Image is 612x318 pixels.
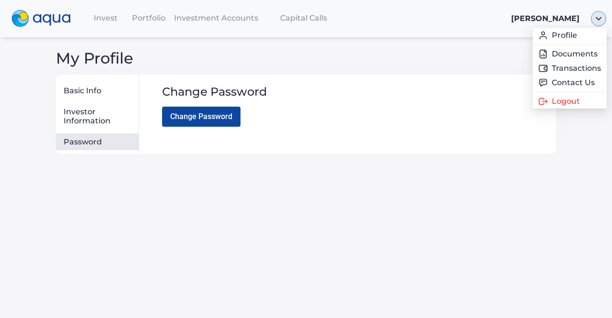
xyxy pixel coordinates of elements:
[174,13,258,22] span: Investment Accounts
[64,86,135,96] div: Basic Info
[511,14,579,23] span: [PERSON_NAME]
[64,107,135,126] div: Investor Information
[6,8,84,30] a: logo
[552,98,580,105] span: Logout
[538,64,601,73] a: WalletTransactions
[56,54,557,63] div: My Profile
[132,13,165,22] span: Portfolio
[64,137,135,147] div: Password
[170,8,262,28] a: Investment Accounts
[538,31,601,40] a: userProfile
[591,11,606,26] img: ellipse
[162,107,240,127] button: Change Password
[538,97,548,106] img: Logout
[127,8,170,28] a: Portfolio
[262,8,345,28] a: Capital Calls
[538,49,601,59] a: FileDocuments
[94,13,118,22] span: Invest
[162,85,267,99] span: Change Password
[280,13,327,22] span: Capital Calls
[11,10,71,27] img: logo
[538,78,601,88] a: messageContact Us
[84,8,127,28] a: Invest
